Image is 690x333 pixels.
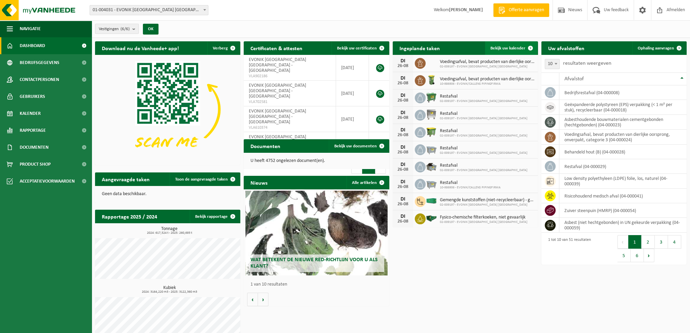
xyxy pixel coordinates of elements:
[559,115,687,130] td: asbesthoudende bouwmaterialen cementgebonden (hechtgebonden) (04-000023)
[440,94,527,99] span: Restafval
[426,126,437,138] img: WB-1100-HPE-GN-50
[20,156,51,173] span: Product Shop
[258,293,268,306] button: Volgende
[244,41,309,55] h2: Certificaten & attesten
[545,234,591,263] div: 1 tot 10 van 51 resultaten
[98,290,240,294] span: 2024: 3164,220 m3 - 2025: 3122,360 m3
[347,176,389,189] a: Alle artikelen
[20,37,45,54] span: Dashboard
[493,3,549,17] a: Offerte aanvragen
[102,192,234,196] p: Geen data beschikbaar.
[90,5,208,15] span: 01-004031 - EVONIK ANTWERPEN NV - ANTWERPEN
[440,220,527,224] span: 02-009197 - EVONIK [GEOGRAPHIC_DATA] [GEOGRAPHIC_DATA]
[559,130,687,145] td: voedingsafval, bevat producten van dierlijke oorsprong, onverpakt, categorie 3 (04-000024)
[632,41,686,55] a: Ophaling aanvragen
[426,143,437,155] img: WB-2500-GAL-GY-01
[249,99,331,105] span: VLA702581
[396,110,410,116] div: DI
[426,161,437,172] img: WB-5000-GAL-GY-01
[396,219,410,224] div: 26-08
[396,116,410,120] div: 26-08
[20,173,75,190] span: Acceptatievoorwaarden
[244,139,287,152] h2: Documenten
[641,235,655,249] button: 2
[332,41,389,55] a: Bekijk uw certificaten
[426,198,437,204] img: HK-XC-40-GN-00
[396,58,410,64] div: DI
[426,109,437,120] img: WB-1100-GAL-GY-04
[249,134,306,150] span: EVONIK [GEOGRAPHIC_DATA] [GEOGRAPHIC_DATA] - [GEOGRAPHIC_DATA]
[95,41,186,55] h2: Download nu de Vanheede+ app!
[396,167,410,172] div: 26-08
[95,172,156,186] h2: Aangevraagde taken
[396,214,410,219] div: DI
[490,46,525,50] span: Bekijk uw kalender
[440,111,527,117] span: Restafval
[143,24,158,35] button: OK
[396,145,410,150] div: DI
[440,117,527,121] span: 02-009197 - EVONIK [GEOGRAPHIC_DATA] [GEOGRAPHIC_DATA]
[440,151,527,155] span: 02-009197 - EVONIK [GEOGRAPHIC_DATA] [GEOGRAPHIC_DATA]
[20,54,59,71] span: Bedrijfsgegevens
[393,41,447,55] h2: Ingeplande taken
[98,231,240,235] span: 2024: 617,524 t - 2025: 260,693 t
[396,185,410,189] div: 26-08
[396,93,410,98] div: DI
[485,41,537,55] a: Bekijk uw kalender
[440,168,527,172] span: 02-009197 - EVONIK [GEOGRAPHIC_DATA] [GEOGRAPHIC_DATA]
[638,46,674,50] span: Ophaling aanvragen
[563,61,611,66] label: resultaten weergeven
[170,172,240,186] a: Toon de aangevraagde taken
[213,46,228,50] span: Verberg
[559,218,687,233] td: asbest (niet hechtgebonden) in UN gekeurde verpakking (04-000059)
[396,196,410,202] div: DI
[440,82,535,86] span: 10-986906 - EVONIK/CALLENS PIPINGFIRMA
[440,186,501,190] span: 10-986906 - EVONIK/CALLENS PIPINGFIRMA
[617,249,631,262] button: 5
[396,162,410,167] div: DI
[20,122,46,139] span: Rapportage
[249,109,306,125] span: EVONIK [GEOGRAPHIC_DATA] [GEOGRAPHIC_DATA] - [GEOGRAPHIC_DATA]
[628,235,641,249] button: 1
[98,227,240,235] h3: Tonnage
[559,85,687,100] td: bedrijfsrestafval (04-000008)
[249,74,331,79] span: VLA902186
[440,146,527,151] span: Restafval
[190,210,240,223] a: Bekijk rapportage
[559,174,687,189] td: low density polyethyleen (LDPE) folie, los, naturel (04-000039)
[396,202,410,207] div: 26-08
[617,235,628,249] button: Previous
[440,128,527,134] span: Restafval
[564,76,584,82] span: Afvalstof
[440,65,535,69] span: 02-009197 - EVONIK [GEOGRAPHIC_DATA] [GEOGRAPHIC_DATA]
[337,46,377,50] span: Bekijk uw certificaten
[559,159,687,174] td: restafval (04-000029)
[99,24,130,34] span: Vestigingen
[440,180,501,186] span: Restafval
[329,139,389,153] a: Bekijk uw documenten
[559,100,687,115] td: geëxpandeerde polystyreen (EPS) verpakking (< 1 m² per stuk), recycleerbaar (04-000018)
[20,88,45,105] span: Gebruikers
[545,59,559,69] span: 10
[95,210,164,223] h2: Rapportage 2025 / 2024
[559,203,687,218] td: zuiver steenpuin (HMRP) (04-000054)
[440,215,527,220] span: Fysico-chemische filterkoeken, niet gevaarlijk
[120,27,130,31] count: (6/6)
[426,178,437,189] img: WB-2500-GAL-GY-01
[250,257,378,269] span: Wat betekent de nieuwe RED-richtlijn voor u als klant?
[644,249,654,262] button: Next
[440,99,527,103] span: 02-009197 - EVONIK [GEOGRAPHIC_DATA] [GEOGRAPHIC_DATA]
[336,81,369,106] td: [DATE]
[249,125,331,130] span: VLA610374
[175,177,228,182] span: Toon de aangevraagde taken
[440,59,535,65] span: Voedingsafval, bevat producten van dierlijke oorsprong, onverpakt, categorie 3
[20,105,41,122] span: Kalender
[396,76,410,81] div: DI
[426,74,437,86] img: WB-0140-HPE-GN-50
[396,127,410,133] div: DI
[336,55,369,81] td: [DATE]
[440,203,535,207] span: 02-009197 - EVONIK [GEOGRAPHIC_DATA] [GEOGRAPHIC_DATA]
[426,212,437,224] img: HK-XS-16-GN-00
[336,106,369,132] td: [DATE]
[440,77,535,82] span: Voedingsafval, bevat producten van dierlijke oorsprong, onverpakt, categorie 3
